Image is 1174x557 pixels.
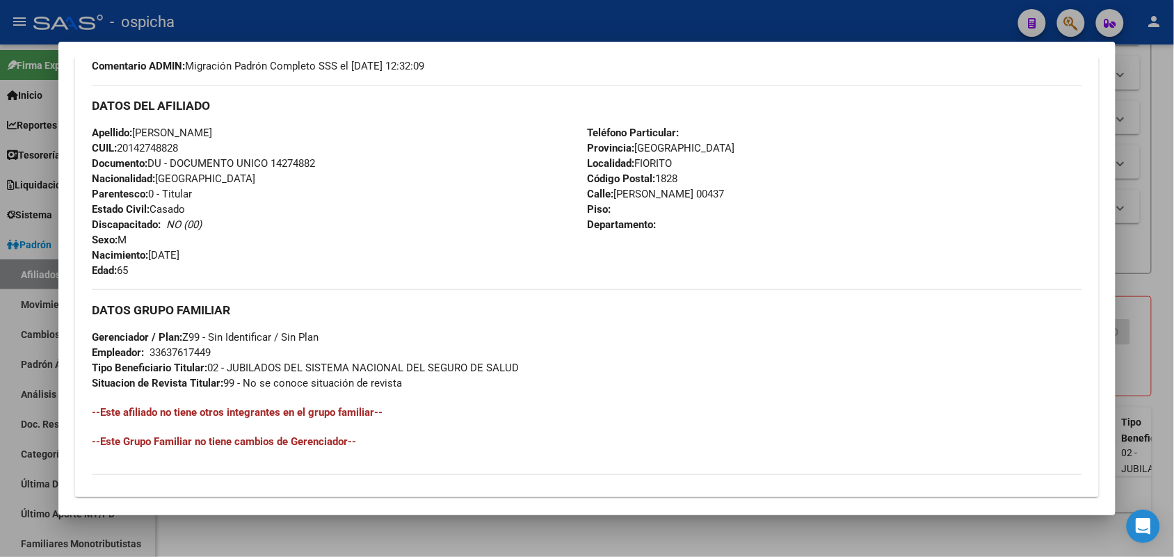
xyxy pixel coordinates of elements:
[92,264,117,277] strong: Edad:
[587,157,672,170] span: FIORITO
[587,172,655,185] strong: Código Postal:
[92,234,127,246] span: M
[92,331,319,344] span: Z99 - Sin Identificar / Sin Plan
[92,127,212,139] span: [PERSON_NAME]
[92,58,424,74] span: Migración Padrón Completo SSS el [DATE] 12:32:09
[150,345,211,360] div: 33637617449
[92,60,185,72] strong: Comentario ADMIN:
[92,234,118,246] strong: Sexo:
[587,142,634,154] strong: Provincia:
[92,218,161,231] strong: Discapacitado:
[92,172,255,185] span: [GEOGRAPHIC_DATA]
[92,249,179,261] span: [DATE]
[92,377,402,389] span: 99 - No se conoce situación de revista
[92,331,182,344] strong: Gerenciador / Plan:
[587,188,613,200] strong: Calle:
[92,127,132,139] strong: Apellido:
[92,188,148,200] strong: Parentesco:
[92,377,223,389] strong: Situacion de Revista Titular:
[587,127,679,139] strong: Teléfono Particular:
[587,188,724,200] span: [PERSON_NAME] 00437
[92,203,185,216] span: Casado
[92,188,192,200] span: 0 - Titular
[92,157,147,170] strong: Documento:
[587,203,611,216] strong: Piso:
[587,142,734,154] span: [GEOGRAPHIC_DATA]
[92,362,207,374] strong: Tipo Beneficiario Titular:
[92,157,315,170] span: DU - DOCUMENTO UNICO 14274882
[166,218,202,231] i: NO (00)
[92,434,1081,449] h4: --Este Grupo Familiar no tiene cambios de Gerenciador--
[587,218,656,231] strong: Departamento:
[92,142,117,154] strong: CUIL:
[587,172,677,185] span: 1828
[92,172,155,185] strong: Nacionalidad:
[92,405,1081,420] h4: --Este afiliado no tiene otros integrantes en el grupo familiar--
[92,362,519,374] span: 02 - JUBILADOS DEL SISTEMA NACIONAL DEL SEGURO DE SALUD
[92,346,144,359] strong: Empleador:
[92,264,128,277] span: 65
[92,98,1081,113] h3: DATOS DEL AFILIADO
[92,203,150,216] strong: Estado Civil:
[92,249,148,261] strong: Nacimiento:
[92,142,178,154] span: 20142748828
[92,302,1081,318] h3: DATOS GRUPO FAMILIAR
[1127,510,1160,543] div: Open Intercom Messenger
[587,157,634,170] strong: Localidad:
